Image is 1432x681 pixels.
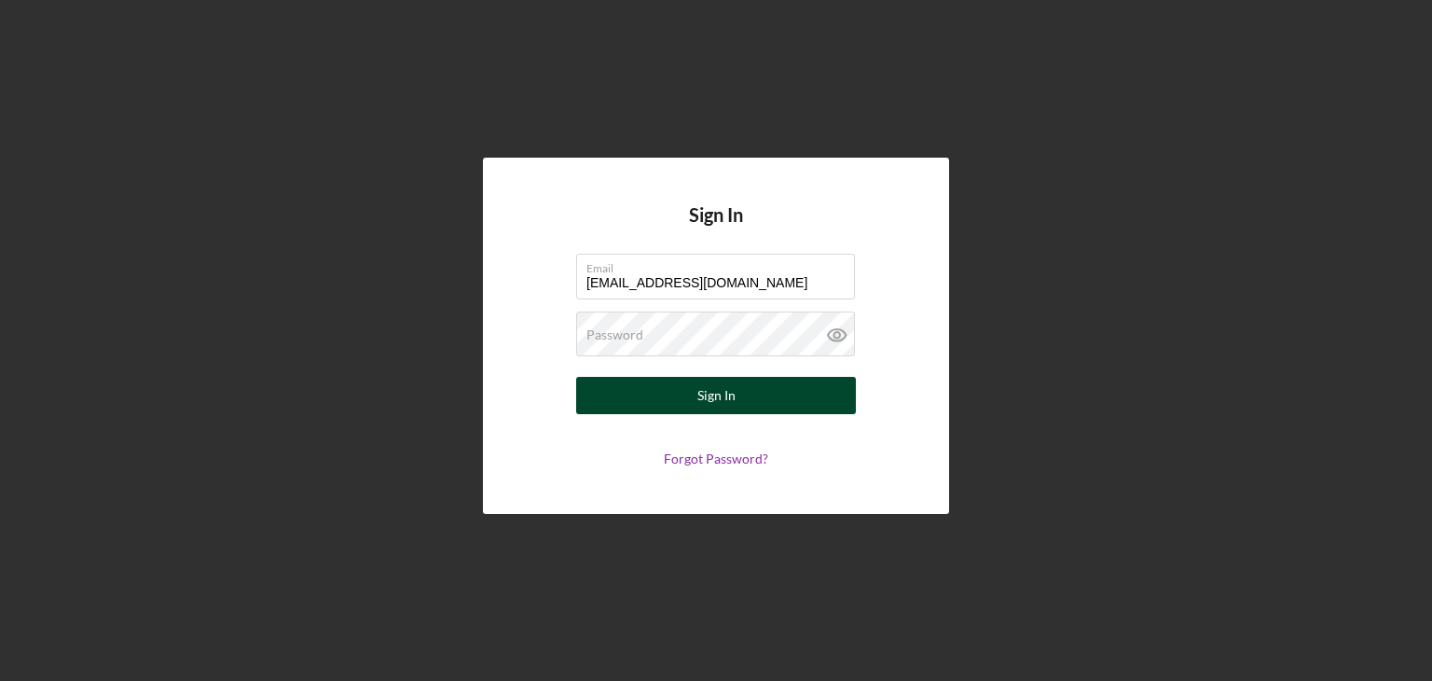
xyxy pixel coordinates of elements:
[586,255,855,275] label: Email
[586,327,643,342] label: Password
[576,377,856,414] button: Sign In
[689,204,743,254] h4: Sign In
[697,377,736,414] div: Sign In
[664,451,768,466] a: Forgot Password?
